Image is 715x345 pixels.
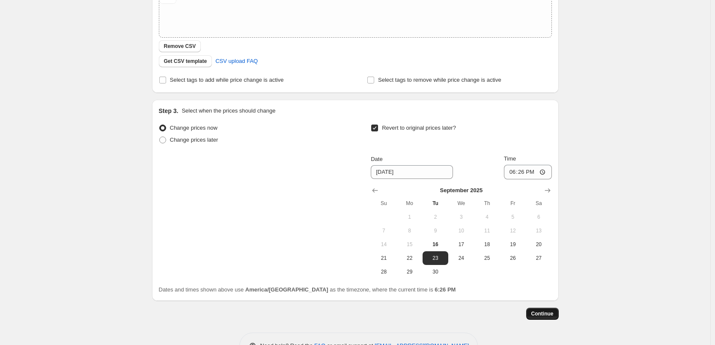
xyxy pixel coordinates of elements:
[400,268,419,275] span: 29
[400,227,419,234] span: 8
[397,196,423,210] th: Monday
[474,224,500,238] button: Thursday September 11 2025
[397,210,423,224] button: Monday September 1 2025
[529,214,548,220] span: 6
[374,241,393,248] span: 14
[542,184,554,196] button: Show next month, October 2025
[371,156,382,162] span: Date
[159,286,456,293] span: Dates and times shown above use as the timezone, where the current time is
[452,214,471,220] span: 3
[378,77,501,83] span: Select tags to remove while price change is active
[159,40,201,52] button: Remove CSV
[164,43,196,50] span: Remove CSV
[371,238,396,251] button: Sunday September 14 2025
[400,200,419,207] span: Mo
[529,241,548,248] span: 20
[477,227,496,234] span: 11
[423,251,448,265] button: Tuesday September 23 2025
[500,196,526,210] th: Friday
[448,251,474,265] button: Wednesday September 24 2025
[500,224,526,238] button: Friday September 12 2025
[397,224,423,238] button: Monday September 8 2025
[526,224,551,238] button: Saturday September 13 2025
[423,224,448,238] button: Tuesday September 9 2025
[504,165,552,179] input: 12:00
[400,241,419,248] span: 15
[423,210,448,224] button: Tuesday September 2 2025
[374,255,393,262] span: 21
[452,255,471,262] span: 24
[503,200,522,207] span: Fr
[245,286,328,293] b: America/[GEOGRAPHIC_DATA]
[426,214,445,220] span: 2
[452,241,471,248] span: 17
[210,54,263,68] a: CSV upload FAQ
[526,238,551,251] button: Saturday September 20 2025
[504,155,516,162] span: Time
[500,251,526,265] button: Friday September 26 2025
[526,251,551,265] button: Saturday September 27 2025
[448,210,474,224] button: Wednesday September 3 2025
[426,227,445,234] span: 9
[371,265,396,279] button: Sunday September 28 2025
[503,241,522,248] span: 19
[529,200,548,207] span: Sa
[182,107,275,115] p: Select when the prices should change
[374,227,393,234] span: 7
[500,238,526,251] button: Friday September 19 2025
[170,137,218,143] span: Change prices later
[452,227,471,234] span: 10
[371,165,453,179] input: 9/16/2025
[448,238,474,251] button: Wednesday September 17 2025
[474,210,500,224] button: Thursday September 4 2025
[474,238,500,251] button: Thursday September 18 2025
[164,58,207,65] span: Get CSV template
[435,286,456,293] b: 6:26 PM
[503,255,522,262] span: 26
[426,255,445,262] span: 23
[529,227,548,234] span: 13
[477,241,496,248] span: 18
[369,184,381,196] button: Show previous month, August 2025
[374,268,393,275] span: 28
[503,214,522,220] span: 5
[500,210,526,224] button: Friday September 5 2025
[374,200,393,207] span: Su
[526,196,551,210] th: Saturday
[474,251,500,265] button: Thursday September 25 2025
[170,125,217,131] span: Change prices now
[397,251,423,265] button: Monday September 22 2025
[170,77,284,83] span: Select tags to add while price change is active
[448,196,474,210] th: Wednesday
[477,214,496,220] span: 4
[423,238,448,251] button: Today Tuesday September 16 2025
[215,57,258,65] span: CSV upload FAQ
[426,200,445,207] span: Tu
[371,251,396,265] button: Sunday September 21 2025
[382,125,456,131] span: Revert to original prices later?
[159,55,212,67] button: Get CSV template
[531,310,554,317] span: Continue
[426,241,445,248] span: 16
[397,238,423,251] button: Monday September 15 2025
[371,196,396,210] th: Sunday
[426,268,445,275] span: 30
[423,265,448,279] button: Tuesday September 30 2025
[400,214,419,220] span: 1
[452,200,471,207] span: We
[159,107,179,115] h2: Step 3.
[477,255,496,262] span: 25
[529,255,548,262] span: 27
[423,196,448,210] th: Tuesday
[477,200,496,207] span: Th
[503,227,522,234] span: 12
[397,265,423,279] button: Monday September 29 2025
[474,196,500,210] th: Thursday
[526,210,551,224] button: Saturday September 6 2025
[371,224,396,238] button: Sunday September 7 2025
[448,224,474,238] button: Wednesday September 10 2025
[526,308,559,320] button: Continue
[400,255,419,262] span: 22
